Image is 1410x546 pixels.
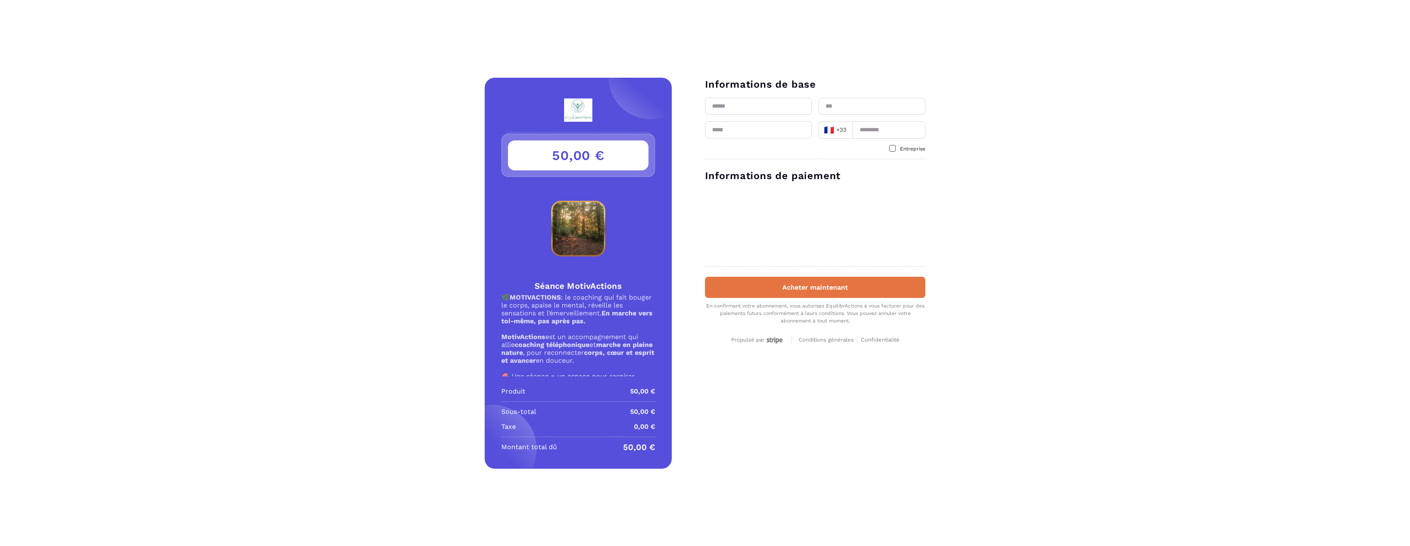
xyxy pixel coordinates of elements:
[501,333,545,341] strong: MotivActions
[705,302,925,325] div: En confirmant votre abonnement, vous autorisez EquilibrActions à vous facturer pour des paiements...
[731,335,785,343] a: Propulsé par
[501,333,655,364] p: est un accompagnement qui allie et , pour reconnecter en douceur.
[501,341,653,357] strong: marche en pleine nature
[501,293,655,325] p: 🌿 : le coaching qui fait bouger le corps, apaise le mental, réveille les sensations et l’émerveil...
[501,386,525,396] p: Produit
[849,124,850,136] input: Search for option
[501,372,655,396] p: 🎯 Une séance = un espace pour respirer, réfléchir, libérer les tensions et faire un pas de plus v...
[703,187,927,258] iframe: Cadre de saisie sécurisé pour le paiement
[799,337,854,343] span: Conditions générales
[501,349,654,364] strong: corps, cœur et esprit et avancer
[623,442,655,452] p: 50,00 €
[861,337,900,343] span: Confidentialité
[510,293,561,301] strong: MOTIVACTIONS
[501,280,655,292] h4: Séance MotivActions
[630,386,655,396] p: 50,00 €
[705,277,925,298] button: Acheter maintenant
[731,337,785,344] div: Propulsé par
[501,187,655,270] img: Product Image
[630,407,655,417] p: 50,00 €
[861,335,900,343] a: Confidentialité
[824,124,834,136] span: 🇫🇷
[705,78,925,91] h3: Informations de base
[705,169,925,182] h3: Informations de paiement
[900,146,925,152] span: Entreprise
[544,98,612,122] img: logo
[818,121,853,139] div: Search for option
[501,309,653,325] strong: En marche vers toi-même, pas après pas.
[515,341,589,349] strong: coaching téléphonique
[634,422,655,432] p: 0,00 €
[799,335,858,343] a: Conditions générales
[508,140,648,170] h3: 50,00 €
[824,124,847,136] span: +33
